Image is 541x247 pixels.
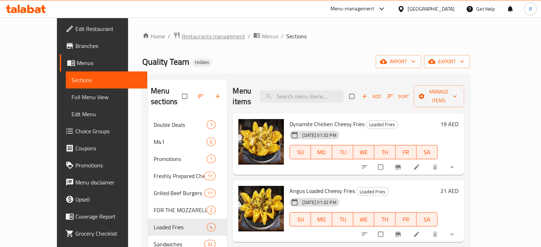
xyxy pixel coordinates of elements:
span: Coupons [75,144,142,152]
li: / [248,32,250,41]
div: Hidden [192,58,212,67]
span: Sort [387,92,409,101]
a: Edit menu item [413,231,421,238]
div: Loaded Fries [356,187,388,196]
span: Loaded Fries [154,223,207,231]
span: WE [356,147,371,157]
a: Home [142,32,165,41]
div: items [207,206,216,214]
a: Edit Menu [66,106,147,123]
span: Sort items [383,91,414,102]
input: search [260,90,344,103]
span: FOR THE MOZZARELLA LOVERS [154,206,207,214]
span: Double Deals [154,120,207,129]
h2: Menu items [233,86,251,107]
span: import [381,57,415,66]
button: FR [396,212,417,226]
div: items [207,223,216,231]
span: SU [293,147,308,157]
div: Grilled Beef Burgers11 [148,184,227,202]
span: Select all sections [178,90,193,103]
a: Sections [66,71,147,88]
button: MO [311,212,332,226]
span: Restaurants management [182,32,245,41]
img: Dynamite Chicken Cheesy Fries [238,119,284,165]
a: Full Menu View [66,88,147,106]
span: TH [377,214,392,225]
span: Promotions [75,161,142,170]
span: Menus [262,32,278,41]
a: Choice Groups [60,123,147,140]
a: Coverage Report [60,208,147,225]
span: 0 [207,139,215,145]
span: Select section [345,90,360,103]
button: SA [417,212,437,226]
span: Branches [75,42,142,50]
button: TH [374,212,395,226]
span: SU [293,214,308,225]
button: Add section [210,88,227,104]
a: Edit Restaurant [60,20,147,37]
span: Dynamite Chicken Cheesy Fries [290,119,365,129]
div: Double Deals1 [148,116,227,133]
a: Promotions [60,157,147,174]
span: Menus [77,59,142,67]
div: FOR THE MOZZARELLA LOVERS2 [148,202,227,219]
span: FR [398,214,414,225]
a: Upsell [60,191,147,208]
a: Menu disclaimer [60,174,147,191]
button: Sort [386,91,411,102]
button: WE [353,145,374,159]
span: Coverage Report [75,212,142,221]
span: Quality Team [142,54,189,70]
span: Add item [360,91,383,102]
a: Branches [60,37,147,54]
span: Edit Restaurant [75,25,142,33]
button: TU [332,145,353,159]
span: Angus Loaded Cheesy Fries [290,186,355,196]
button: WE [353,212,374,226]
span: [DATE] 01:32 PM [299,199,339,206]
span: WE [356,214,371,225]
button: TH [374,145,395,159]
span: Loaded Fries [366,120,398,129]
span: FR [398,147,414,157]
span: Grocery Checklist [75,229,142,238]
h6: 19 AED [440,119,458,129]
span: 1 [207,156,215,162]
span: M41 [154,138,207,146]
button: Branch-specific-item [390,226,407,242]
span: Choice Groups [75,127,142,135]
span: TU [335,147,350,157]
span: Promotions [154,155,207,163]
svg: Show Choices [449,163,456,171]
span: SA [419,214,435,225]
button: TU [332,212,353,226]
span: 1 [207,122,215,128]
span: Select to update [374,160,389,174]
img: Angus Loaded Cheesy Fries [238,186,284,231]
span: Hidden [192,59,212,65]
a: Edit menu item [413,163,421,171]
div: Menu-management [330,5,374,13]
span: R [529,5,532,13]
svg: Show Choices [449,231,456,238]
li: / [281,32,283,41]
button: delete [427,226,444,242]
span: Sections [71,76,142,84]
button: Manage items [414,85,464,107]
button: Add [360,91,383,102]
span: Upsell [75,195,142,204]
button: SU [290,145,311,159]
div: items [204,172,216,180]
a: Restaurants management [173,32,245,41]
button: show more [444,226,461,242]
span: Add [362,92,381,101]
span: MO [314,214,329,225]
button: MO [311,145,332,159]
span: TU [335,214,350,225]
button: export [424,55,470,68]
button: import [376,55,421,68]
